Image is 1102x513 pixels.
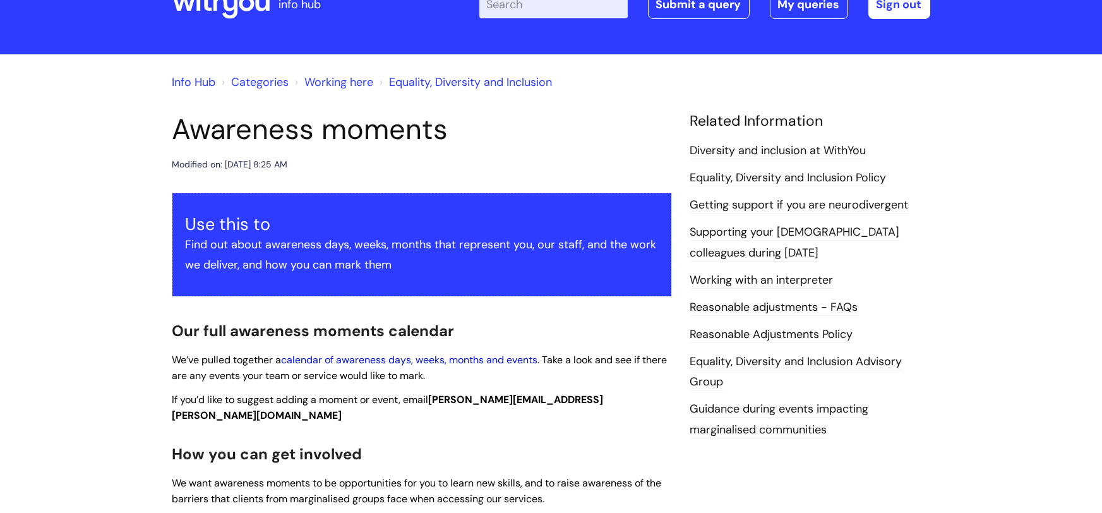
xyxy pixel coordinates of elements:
a: Working here [305,75,374,90]
a: Equality, Diversity and Inclusion Policy [690,170,887,186]
span: We’ve pulled together a . Take a look and see if there are any events your team or service would ... [172,353,668,382]
li: Equality, Diversity and Inclusion [377,72,553,92]
div: Modified on: [DATE] 8:25 AM [172,157,288,172]
a: Equality, Diversity and Inclusion [390,75,553,90]
span: How you can get involved [172,444,362,464]
p: Find out about awareness days, weeks, months that represent you, our staff, and the work we deliv... [186,234,658,275]
li: Working here [292,72,374,92]
a: Getting support if you are neurodivergent [690,197,909,214]
a: Guidance during events impacting marginalised communities [690,401,869,438]
span: If you’d like to suggest adding a moment or event, email [172,393,604,422]
a: Info Hub [172,75,216,90]
a: Equality, Diversity and Inclusion Advisory Group [690,354,902,390]
a: calendar of awareness days, weeks, months and events [282,353,538,366]
li: Solution home [219,72,289,92]
a: Reasonable adjustments - FAQs [690,299,858,316]
h3: Use this to [186,214,658,234]
span: Our full awareness moments calendar [172,321,455,341]
span: We want awareness moments to be opportunities for you to learn new skills, and to raise awareness... [172,476,662,505]
a: Working with an interpreter [690,272,834,289]
a: Diversity and inclusion at WithYou [690,143,866,159]
h4: Related Information [690,112,930,130]
a: Supporting your [DEMOGRAPHIC_DATA] colleagues during [DATE] [690,224,900,261]
strong: [PERSON_NAME][EMAIL_ADDRESS][PERSON_NAME][DOMAIN_NAME] [172,393,604,422]
a: Reasonable Adjustments Policy [690,327,853,343]
a: Categories [232,75,289,90]
h1: Awareness moments [172,112,671,147]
